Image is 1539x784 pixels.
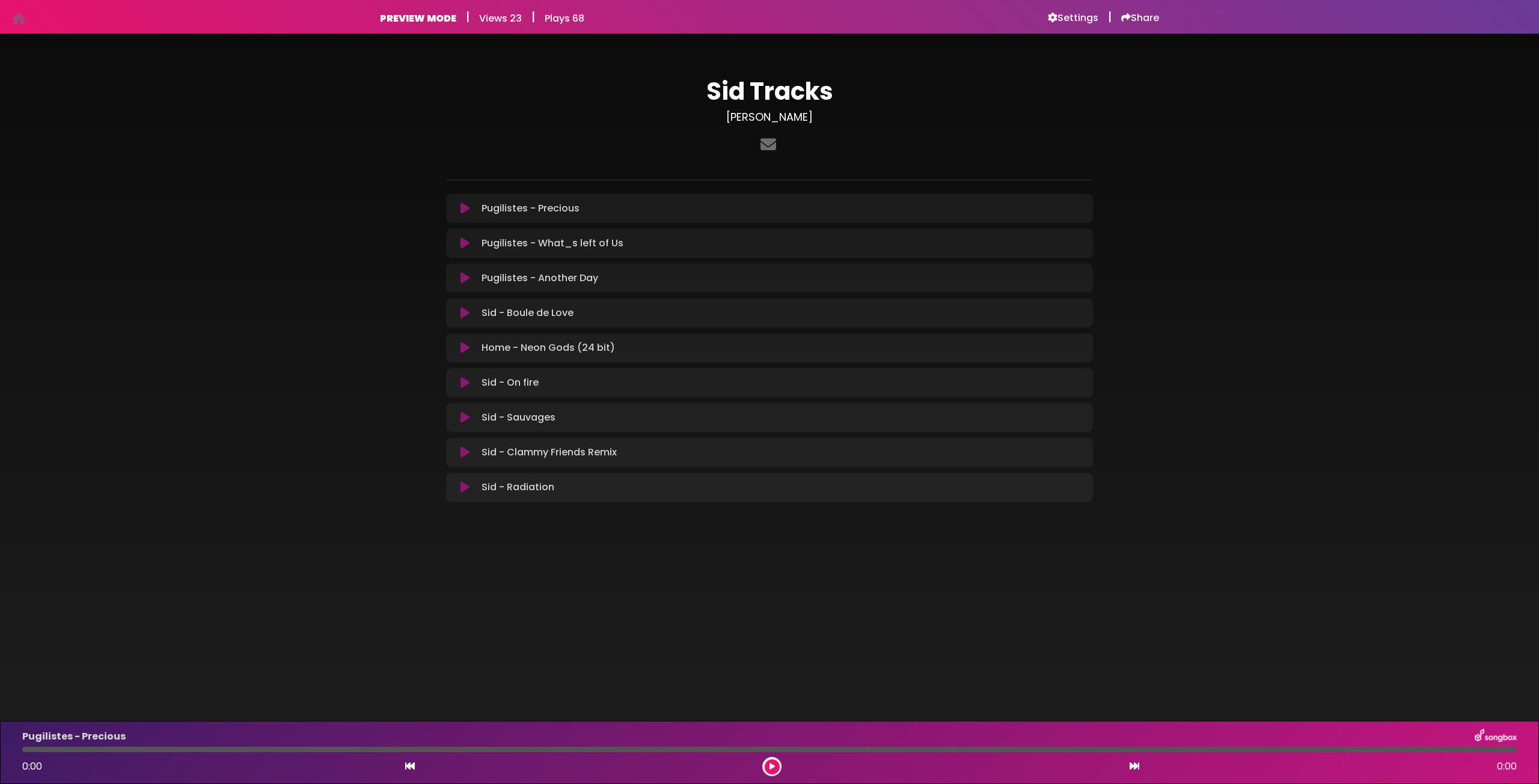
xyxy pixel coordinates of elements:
h5: | [531,10,535,24]
p: Sid - Sauvages [482,410,555,425]
h6: Plays 68 [545,13,584,24]
p: Pugilistes - What_s left of Us [482,236,623,251]
p: Sid - Boule de Love [482,306,574,320]
a: Share [1121,12,1159,24]
p: Pugilistes - Another Day [482,271,598,285]
p: Home - Neon Gods (24 bit) [482,341,615,355]
p: Sid - Radiation [482,480,554,494]
h6: Views 23 [479,13,522,24]
p: Pugilistes - Precious [482,201,580,216]
h5: | [466,10,470,24]
p: Sid - Clammy Friends Remix [482,445,617,460]
h6: PREVIEW MODE [380,13,456,24]
h3: [PERSON_NAME] [446,111,1093,124]
h1: Sid Tracks [446,77,1093,106]
a: Settings [1048,12,1098,24]
p: Sid - On fire [482,375,539,390]
h5: | [1108,10,1112,24]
